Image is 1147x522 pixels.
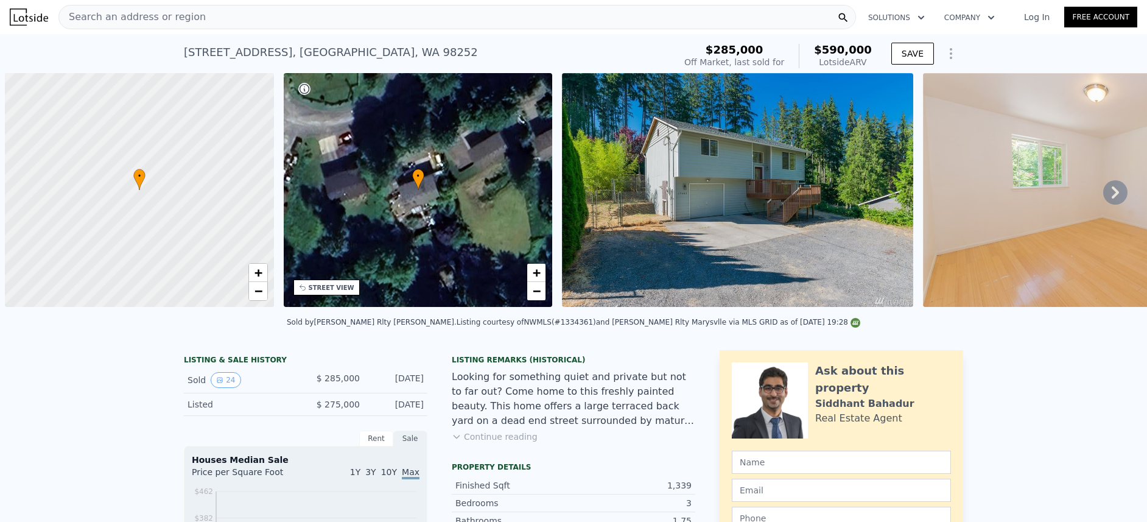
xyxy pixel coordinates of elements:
div: Sold [188,372,296,388]
div: LISTING & SALE HISTORY [184,355,427,367]
div: Price per Square Foot [192,466,306,485]
div: Ask about this property [815,362,951,397]
a: Zoom out [249,282,267,300]
span: − [533,283,541,298]
div: [STREET_ADDRESS] , [GEOGRAPHIC_DATA] , WA 98252 [184,44,478,61]
span: $ 285,000 [317,373,360,383]
div: Property details [452,462,695,472]
div: Listed [188,398,296,411]
span: Search an address or region [59,10,206,24]
div: Sale [393,431,427,446]
button: View historical data [211,372,240,388]
span: 10Y [381,467,397,477]
span: • [412,171,424,182]
button: Continue reading [452,431,538,443]
div: Houses Median Sale [192,454,419,466]
button: Solutions [858,7,935,29]
img: NWMLS Logo [851,318,860,328]
span: $ 275,000 [317,400,360,409]
span: 1Y [350,467,360,477]
span: + [254,265,262,280]
div: Lotside ARV [814,56,872,68]
a: Free Account [1064,7,1137,27]
span: + [533,265,541,280]
button: Show Options [939,41,963,66]
div: • [412,169,424,190]
div: Listing courtesy of NWMLS (#1334361) and [PERSON_NAME] Rlty Marysvlle via MLS GRID as of [DATE] 1... [457,318,860,326]
div: [DATE] [370,398,424,411]
span: $590,000 [814,43,872,56]
span: • [133,171,146,182]
a: Zoom out [527,282,545,300]
div: 3 [573,497,692,509]
span: 3Y [365,467,376,477]
div: Off Market, last sold for [684,56,784,68]
a: Zoom in [527,264,545,282]
a: Log In [1009,11,1064,23]
span: Max [402,467,419,479]
div: Sold by [PERSON_NAME] Rlty [PERSON_NAME] . [287,318,457,326]
div: 1,339 [573,479,692,492]
img: Lotside [10,9,48,26]
div: Looking for something quiet and private but not to far out? Come home to this freshly painted bea... [452,370,695,428]
div: Siddhant Bahadur [815,397,914,411]
div: Listing Remarks (Historical) [452,355,695,365]
div: Finished Sqft [455,479,573,492]
button: SAVE [891,43,934,65]
span: $285,000 [706,43,763,56]
tspan: $462 [194,487,213,496]
div: Bedrooms [455,497,573,509]
div: STREET VIEW [309,283,354,292]
div: • [133,169,146,190]
img: Sale: 126728542 Parcel: 103823803 [562,73,913,307]
button: Company [935,7,1005,29]
div: Real Estate Agent [815,411,902,426]
a: Zoom in [249,264,267,282]
input: Email [732,479,951,502]
div: [DATE] [370,372,424,388]
span: − [254,283,262,298]
input: Name [732,451,951,474]
div: Rent [359,431,393,446]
